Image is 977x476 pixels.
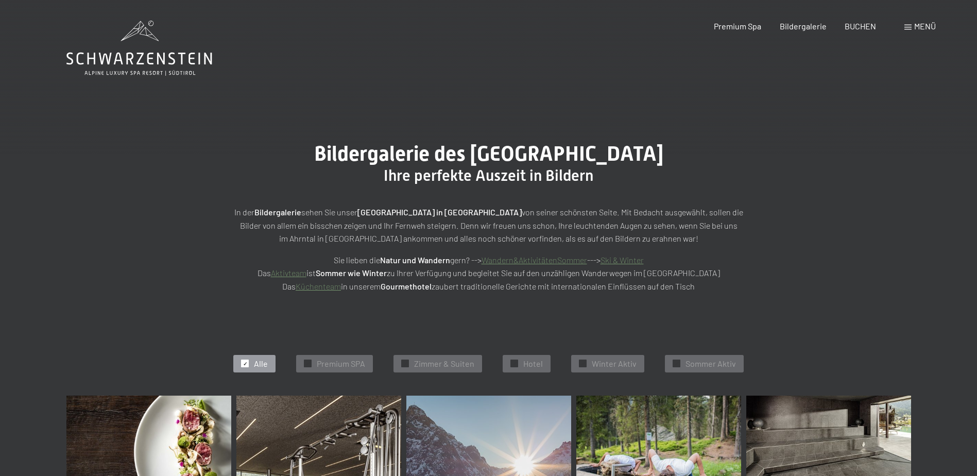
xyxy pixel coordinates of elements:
[601,255,644,265] a: Ski & Winter
[271,268,306,278] a: Aktivteam
[914,21,936,31] span: Menü
[675,360,679,367] span: ✓
[254,207,301,217] strong: Bildergalerie
[380,255,450,265] strong: Natur und Wandern
[357,207,522,217] strong: [GEOGRAPHIC_DATA] in [GEOGRAPHIC_DATA]
[317,358,365,369] span: Premium SPA
[243,360,247,367] span: ✓
[512,360,517,367] span: ✓
[381,281,432,291] strong: Gourmethotel
[403,360,407,367] span: ✓
[592,358,637,369] span: Winter Aktiv
[316,268,387,278] strong: Sommer wie Winter
[254,358,268,369] span: Alle
[523,358,543,369] span: Hotel
[306,360,310,367] span: ✓
[296,281,341,291] a: Küchenteam
[414,358,474,369] span: Zimmer & Suiten
[581,360,585,367] span: ✓
[714,21,761,31] a: Premium Spa
[314,142,663,166] span: Bildergalerie des [GEOGRAPHIC_DATA]
[231,253,746,293] p: Sie lieben die gern? --> ---> Das ist zu Ihrer Verfügung und begleitet Sie auf den unzähligen Wan...
[845,21,876,31] a: BUCHEN
[685,358,736,369] span: Sommer Aktiv
[231,206,746,245] p: In der sehen Sie unser von seiner schönsten Seite. Mit Bedacht ausgewählt, sollen die Bilder von ...
[780,21,827,31] a: Bildergalerie
[482,255,587,265] a: Wandern&AktivitätenSommer
[384,166,593,184] span: Ihre perfekte Auszeit in Bildern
